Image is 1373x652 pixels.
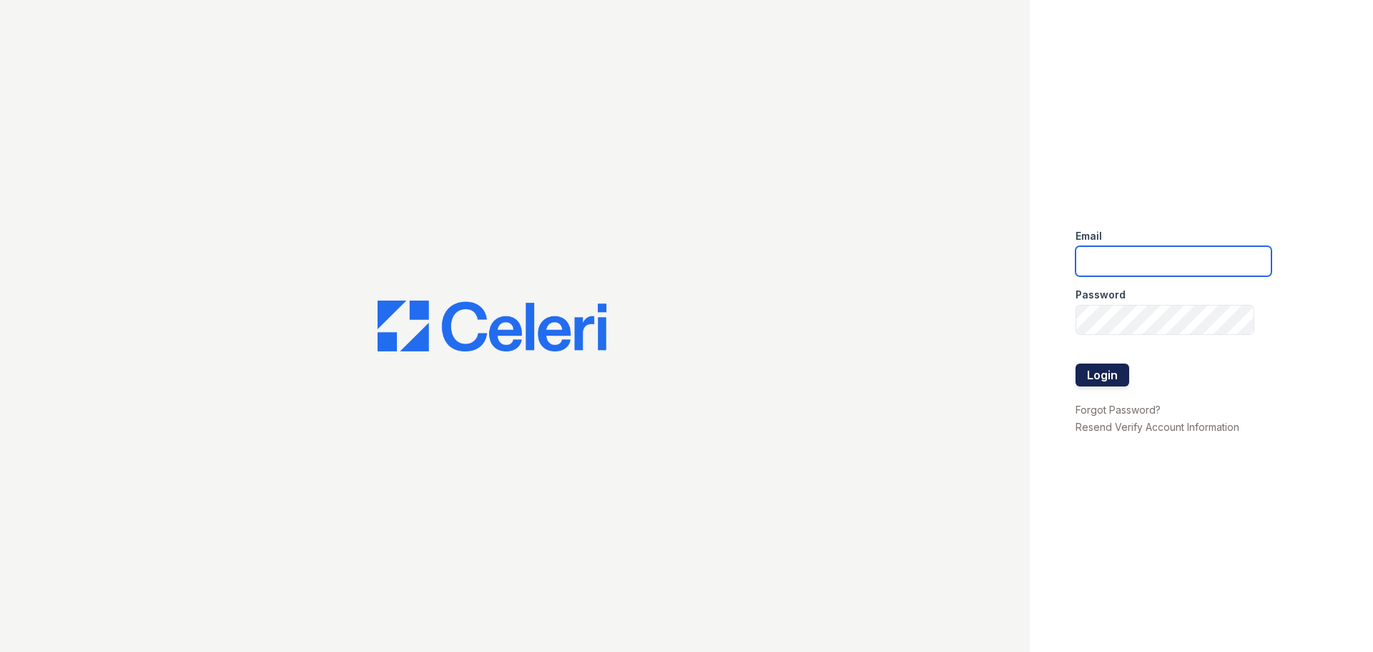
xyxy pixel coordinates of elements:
[1076,288,1126,302] label: Password
[1076,404,1161,416] a: Forgot Password?
[378,301,606,352] img: CE_Logo_Blue-a8612792a0a2168367f1c8372b55b34899dd931a85d93a1a3d3e32e68fde9ad4.png
[1076,229,1102,243] label: Email
[1076,421,1239,433] a: Resend Verify Account Information
[1076,364,1129,386] button: Login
